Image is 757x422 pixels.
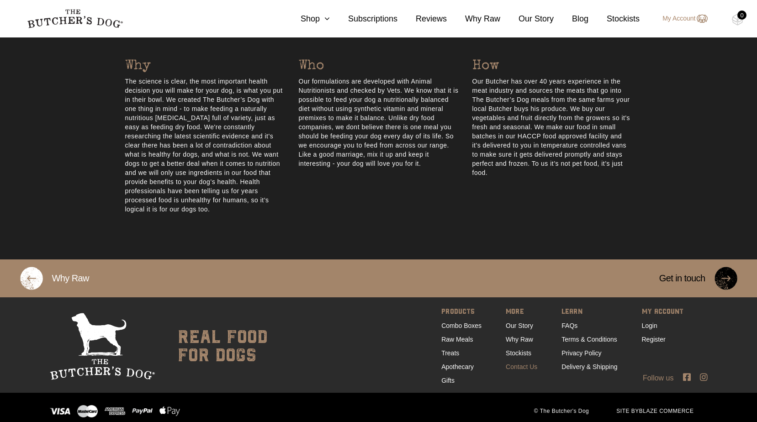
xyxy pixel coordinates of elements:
[282,13,330,25] a: Shop
[169,313,268,380] div: real food for dogs
[506,349,531,357] a: Stockists
[441,377,455,384] a: Gifts
[554,13,588,25] a: Blog
[441,306,482,319] span: PRODUCTS
[603,407,707,415] span: SITE BY
[642,306,683,319] span: MY ACCOUNT
[299,77,459,168] p: Our formulations are developed with Animal Nutritionists and checked by Vets. We know that it is ...
[441,363,474,370] a: Apothecary
[642,336,666,343] a: Register
[299,56,459,77] h4: Who
[472,77,632,177] p: Our Butcher has over 40 years experience in the meat industry and sources the meats that go into ...
[506,322,533,329] a: Our Story
[506,306,537,319] span: MORE
[125,56,285,77] h4: Why
[43,259,98,297] h5: Why Raw
[330,13,397,25] a: Subscriptions
[561,322,577,329] a: FAQs
[441,322,482,329] a: Combo Boxes
[441,336,473,343] a: Raw Meals
[588,13,640,25] a: Stockists
[520,407,603,415] span: © The Butcher's Dog
[561,336,617,343] a: Terms & Conditions
[715,267,737,290] img: TBD_Button_Black_100-new-black.png
[561,349,601,357] a: Privacy Policy
[561,363,617,370] a: Delivery & Shipping
[506,363,537,370] a: Contact Us
[737,11,746,20] div: 0
[125,77,285,214] p: The science is clear, the most important health decision you will make for your dog, is what you ...
[500,13,554,25] a: Our Story
[441,349,459,357] a: Treats
[732,14,743,26] img: TBD_Cart-Empty.png
[650,259,715,297] h5: Get in touch
[472,56,632,77] h4: How
[506,336,533,343] a: Why Raw
[653,13,707,24] a: My Account
[561,306,617,319] span: LEARN
[447,13,500,25] a: Why Raw
[642,322,657,329] a: Login
[397,13,447,25] a: Reviews
[639,408,694,414] a: BLAZE COMMERCE
[13,373,744,384] div: Follow us
[20,267,43,290] img: TBD_Button_Gold_new-white.png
